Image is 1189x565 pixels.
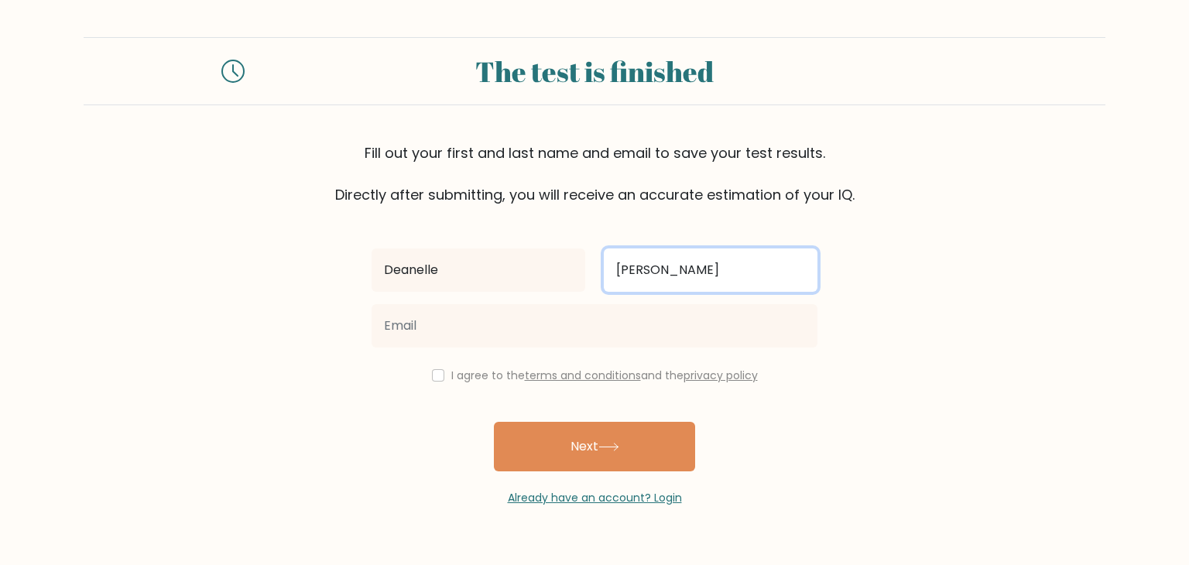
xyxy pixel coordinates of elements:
[604,248,817,292] input: Last name
[372,304,817,348] input: Email
[508,490,682,505] a: Already have an account? Login
[451,368,758,383] label: I agree to the and the
[684,368,758,383] a: privacy policy
[372,248,585,292] input: First name
[263,50,926,92] div: The test is finished
[84,142,1105,205] div: Fill out your first and last name and email to save your test results. Directly after submitting,...
[494,422,695,471] button: Next
[525,368,641,383] a: terms and conditions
